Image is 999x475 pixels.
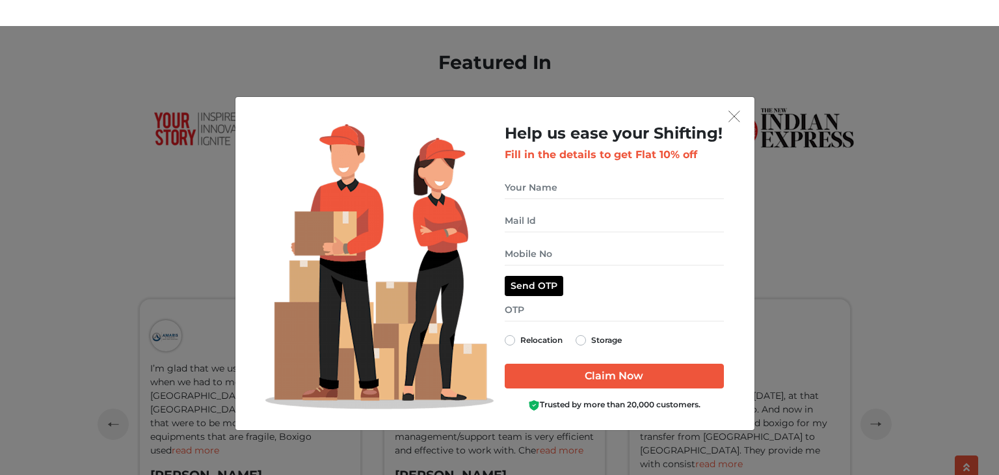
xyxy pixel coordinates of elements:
[505,210,724,232] input: Mail Id
[505,276,563,296] button: Send OTP
[505,399,724,411] div: Trusted by more than 20,000 customers.
[505,364,724,388] input: Claim Now
[520,332,563,348] label: Relocation
[505,176,724,199] input: Your Name
[591,332,622,348] label: Storage
[505,124,724,143] h2: Help us ease your Shifting!
[265,124,494,409] img: Lead Welcome Image
[528,400,540,411] img: Boxigo Customer Shield
[505,299,724,321] input: OTP
[728,111,740,122] img: exit
[505,148,724,161] h3: Fill in the details to get Flat 10% off
[505,243,724,265] input: Mobile No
